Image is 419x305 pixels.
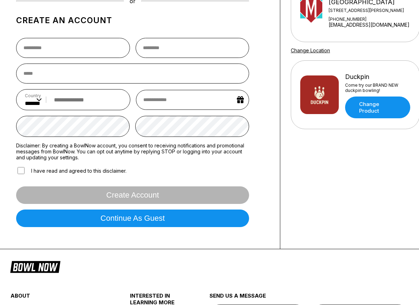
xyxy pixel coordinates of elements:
div: Duckpin [345,73,410,81]
label: Country [25,93,42,98]
div: [PHONE_NUMBER] [329,16,411,22]
div: Come try our BRAND NEW duckpin bowling! [345,82,410,93]
a: Change Product [345,97,410,118]
div: [STREET_ADDRESS][PERSON_NAME] [329,8,411,13]
img: Duckpin [300,75,339,114]
input: I have read and agreed to this disclaimer. [18,167,25,174]
label: I have read and agreed to this disclaimer. [16,166,126,175]
div: about [11,292,110,303]
button: Continue as guest [16,210,249,227]
a: [EMAIL_ADDRESS][DOMAIN_NAME] [329,22,411,28]
h1: Create an account [16,15,249,25]
a: Change Location [291,47,330,53]
label: Disclaimer: By creating a BowlNow account, you consent to receiving notifications and promotional... [16,142,249,160]
div: send us a message [209,292,408,305]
